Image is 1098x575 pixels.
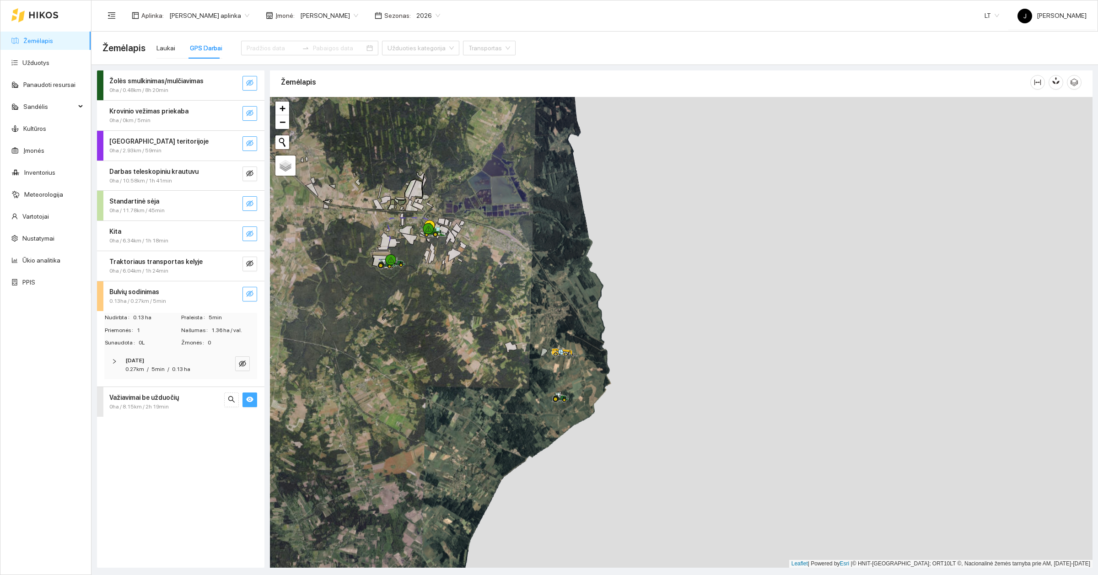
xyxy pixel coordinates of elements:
span: eye-invisible [246,109,253,118]
a: Zoom out [275,115,289,129]
button: eye-invisible [242,136,257,151]
div: Darbas teleskopiniu krautuvu0ha / 10.58km / 1h 41mineye-invisible [97,161,264,191]
span: shop [266,12,273,19]
span: column-width [1031,79,1044,86]
a: PPIS [22,279,35,286]
div: Žemėlapis [281,69,1030,95]
span: eye-invisible [246,260,253,269]
strong: Krovinio vežimas priekaba [109,107,188,115]
span: 0ha / 11.78km / 45min [109,206,165,215]
strong: [DATE] [125,357,144,364]
a: Zoom in [275,102,289,115]
strong: Bulvių sodinimas [109,288,159,296]
span: eye-invisible [246,230,253,239]
strong: Standartinė sėja [109,198,159,205]
a: Nustatymai [22,235,54,242]
span: − [280,116,285,128]
button: eye-invisible [242,167,257,181]
strong: Žolės smulkinimas/mulčiavimas [109,77,204,85]
span: 0.13 ha [172,366,190,372]
span: Priemonės [105,326,137,335]
span: 5min [209,313,257,322]
span: layout [132,12,139,19]
span: eye-invisible [246,79,253,88]
span: 0.13ha / 0.27km / 5min [109,297,166,306]
span: Žmonės [181,339,208,347]
span: menu-fold [108,11,116,20]
strong: Traktoriaus transportas kelyje [109,258,203,265]
span: 0ha / 6.04km / 1h 24min [109,267,168,275]
a: Meteorologija [24,191,63,198]
div: Standartinė sėja0ha / 11.78km / 45mineye-invisible [97,191,264,220]
span: eye-invisible [246,140,253,148]
span: Sezonas : [384,11,411,21]
span: Našumas [181,326,211,335]
span: calendar [375,12,382,19]
span: | [851,560,852,567]
span: J [1023,9,1027,23]
strong: Kita [109,228,121,235]
button: menu-fold [102,6,121,25]
span: / [147,366,149,372]
span: 0ha / 2.93km / 59min [109,146,161,155]
span: [PERSON_NAME] [1017,12,1087,19]
a: Inventorius [24,169,55,176]
a: Kultūros [23,125,46,132]
div: Bulvių sodinimas0.13ha / 0.27km / 5mineye-invisible [97,281,264,311]
button: search [224,392,239,407]
a: Vartotojai [22,213,49,220]
span: search [228,396,235,404]
button: eye [242,392,257,407]
span: 0ha / 8.15km / 2h 19min [109,403,169,411]
span: 0.13 ha [133,313,180,322]
span: LT [985,9,999,22]
strong: Darbas teleskopiniu krautuvu [109,168,199,175]
input: Pabaigos data [313,43,365,53]
div: [GEOGRAPHIC_DATA] teritorijoje0ha / 2.93km / 59mineye-invisible [97,131,264,161]
span: Jerzy Gvozdovicz aplinka [169,9,249,22]
span: right [112,359,117,364]
span: Sandėlis [23,97,75,116]
a: Įmonės [23,147,44,154]
span: 0L [139,339,180,347]
a: Layers [275,156,296,176]
span: Žemėlapis [102,41,145,55]
button: eye-invisible [242,196,257,211]
div: Laukai [156,43,175,53]
span: 2026 [416,9,440,22]
div: | Powered by © HNIT-[GEOGRAPHIC_DATA]; ORT10LT ©, Nacionalinė žemės tarnyba prie AM, [DATE]-[DATE] [789,560,1093,568]
div: [DATE]0.27km/5min/0.13 haeye-invisible [104,351,257,379]
span: eye-invisible [246,290,253,299]
button: eye-invisible [242,226,257,241]
button: eye-invisible [235,356,250,371]
span: 1.36 ha / val. [211,326,257,335]
div: Traktoriaus transportas kelyje0ha / 6.04km / 1h 24mineye-invisible [97,251,264,281]
span: eye-invisible [246,200,253,209]
span: Įmonė : [275,11,295,21]
button: eye-invisible [242,257,257,271]
span: + [280,102,285,114]
span: eye-invisible [246,170,253,178]
span: 0ha / 10.58km / 1h 41min [109,177,172,185]
strong: Važiavimai be užduočių [109,394,179,401]
span: Praleista [181,313,209,322]
span: Jerzy Gvozdovič [300,9,358,22]
button: Initiate a new search [275,135,289,149]
a: Žemėlapis [23,37,53,44]
div: Kita0ha / 6.34km / 1h 18mineye-invisible [97,221,264,251]
div: Žolės smulkinimas/mulčiavimas0ha / 0.48km / 8h 20mineye-invisible [97,70,264,100]
span: eye [246,396,253,404]
span: 5min [151,366,165,372]
strong: [GEOGRAPHIC_DATA] teritorijoje [109,138,209,145]
div: Važiavimai be užduočių0ha / 8.15km / 2h 19minsearcheye [97,387,264,417]
span: 0 [208,339,257,347]
span: Nudirbta [105,313,133,322]
a: Leaflet [791,560,808,567]
a: Užduotys [22,59,49,66]
a: Ūkio analitika [22,257,60,264]
span: / [167,366,169,372]
span: Aplinka : [141,11,164,21]
span: eye-invisible [239,360,246,369]
button: eye-invisible [242,76,257,91]
span: Sunaudota [105,339,139,347]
